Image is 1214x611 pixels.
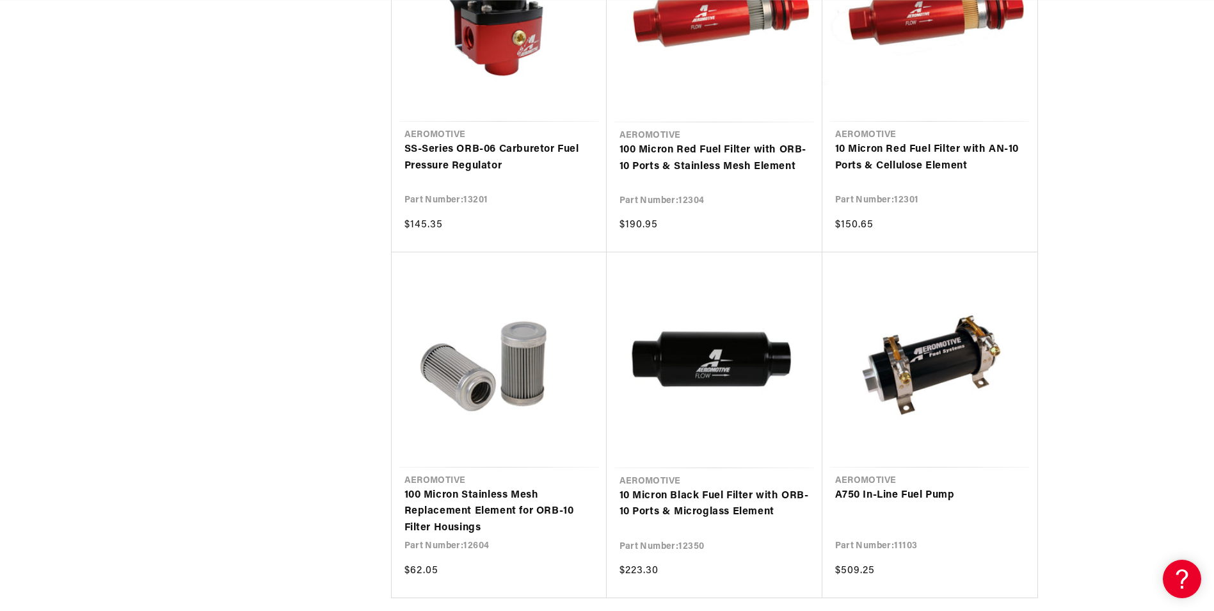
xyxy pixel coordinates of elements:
[619,142,810,175] a: 100 Micron Red Fuel Filter with ORB-10 Ports & Stainless Mesh Element
[835,487,1025,504] a: A750 In-Line Fuel Pump
[619,488,810,521] a: 10 Micron Black Fuel Filter with ORB-10 Ports & Microglass Element
[404,142,594,174] a: SS-Series ORB-06 Carburetor Fuel Pressure Regulator
[404,487,594,537] a: 100 Micron Stainless Mesh Replacement Element for ORB-10 Filter Housings
[835,142,1025,174] a: 10 Micron Red Fuel Filter with AN-10 Ports & Cellulose Element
